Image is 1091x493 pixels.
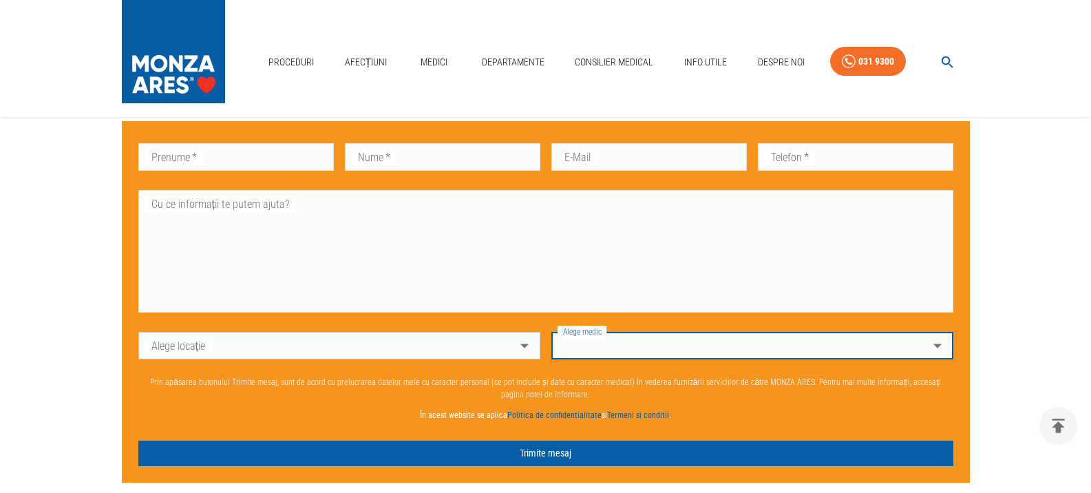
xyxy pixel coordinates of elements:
[263,48,319,76] a: Proceduri
[858,53,894,70] div: 031 9300
[679,48,732,76] a: Info Utile
[830,47,906,76] a: 031 9300
[607,410,669,420] a: Termeni si conditii
[476,48,550,76] a: Departamente
[420,410,671,420] strong: În acest website se aplica si .
[1039,407,1077,445] button: delete
[138,441,953,466] button: Trimite mesaj
[412,48,456,76] a: Medici
[138,376,953,401] p: Prin apăsarea butonului Trimite mesaj, sunt de acord cu prelucrarea datelor mele cu caracter pers...
[752,48,810,76] a: Despre Noi
[569,48,659,76] a: Consilier Medical
[507,410,602,420] a: Politica de confidentialitate
[558,326,606,337] label: Alege medic
[339,48,393,76] a: Afecțiuni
